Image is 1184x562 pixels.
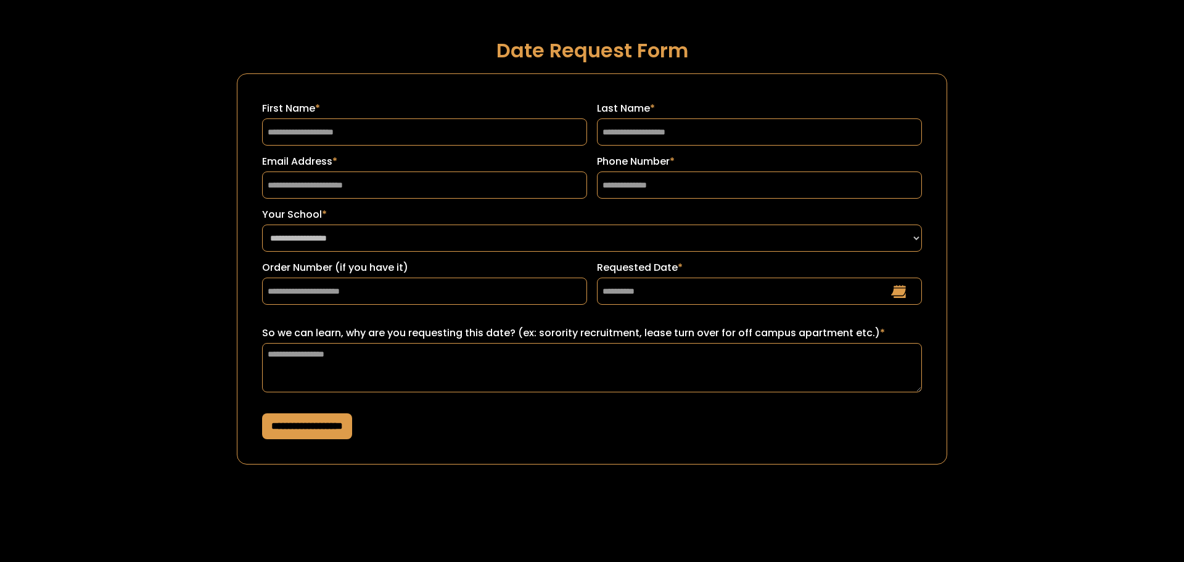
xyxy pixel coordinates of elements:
[237,39,947,61] h1: Date Request Form
[597,260,922,275] label: Requested Date
[262,154,587,169] label: Email Address
[262,101,587,116] label: First Name
[262,207,922,222] label: Your School
[262,326,922,341] label: So we can learn, why are you requesting this date? (ex: sorority recruitment, lease turn over for...
[597,154,922,169] label: Phone Number
[597,101,922,116] label: Last Name
[262,260,587,275] label: Order Number (if you have it)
